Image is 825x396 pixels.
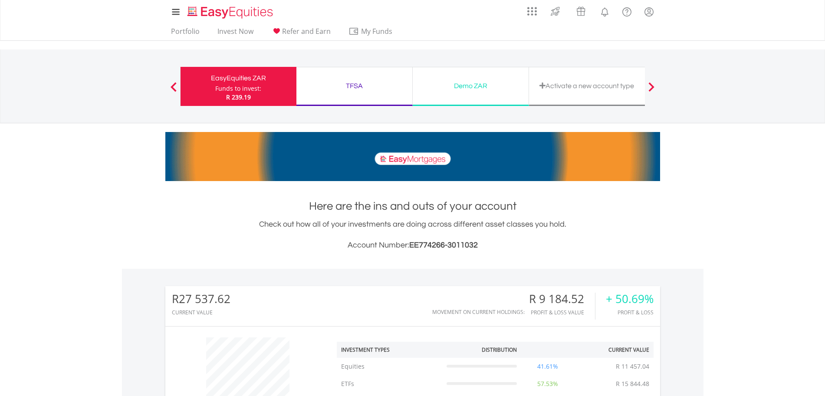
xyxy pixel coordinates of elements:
div: Distribution [482,346,517,353]
div: TFSA [302,80,407,92]
h3: Account Number: [165,239,660,251]
a: AppsGrid [522,2,542,16]
th: Investment Types [337,342,442,358]
a: FAQ's and Support [616,2,638,20]
div: Check out how all of your investments are doing across different asset classes you hold. [165,218,660,251]
a: Invest Now [214,27,257,40]
div: Profit & Loss [606,310,654,315]
div: R27 537.62 [172,293,230,305]
span: My Funds [348,26,405,37]
a: Portfolio [168,27,203,40]
td: 57.53% [521,375,574,393]
th: Current Value [574,342,654,358]
img: EasyMortage Promotion Banner [165,132,660,181]
div: R 9 184.52 [529,293,595,305]
div: Funds to invest: [215,84,261,93]
div: Demo ZAR [418,80,523,92]
span: Refer and Earn [282,26,331,36]
img: thrive-v2.svg [548,4,562,18]
a: Vouchers [568,2,594,18]
td: 41.61% [521,358,574,375]
td: ETFs [337,375,442,393]
a: Home page [184,2,276,20]
h1: Here are the ins and outs of your account [165,198,660,214]
img: vouchers-v2.svg [574,4,588,18]
td: Equities [337,358,442,375]
a: Refer and Earn [268,27,334,40]
img: grid-menu-icon.svg [527,7,537,16]
div: Profit & Loss Value [529,310,595,315]
span: R 239.19 [226,93,251,101]
td: R 15 844.48 [611,375,654,393]
td: R 11 457.04 [611,358,654,375]
div: CURRENT VALUE [172,310,230,315]
img: EasyEquities_Logo.png [186,5,276,20]
div: Activate a new account type [534,80,640,92]
a: My Profile [638,2,660,21]
span: EE774266-3011032 [409,241,478,249]
div: + 50.69% [606,293,654,305]
div: EasyEquities ZAR [186,72,291,84]
a: Notifications [594,2,616,20]
div: Movement on Current Holdings: [432,309,525,315]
